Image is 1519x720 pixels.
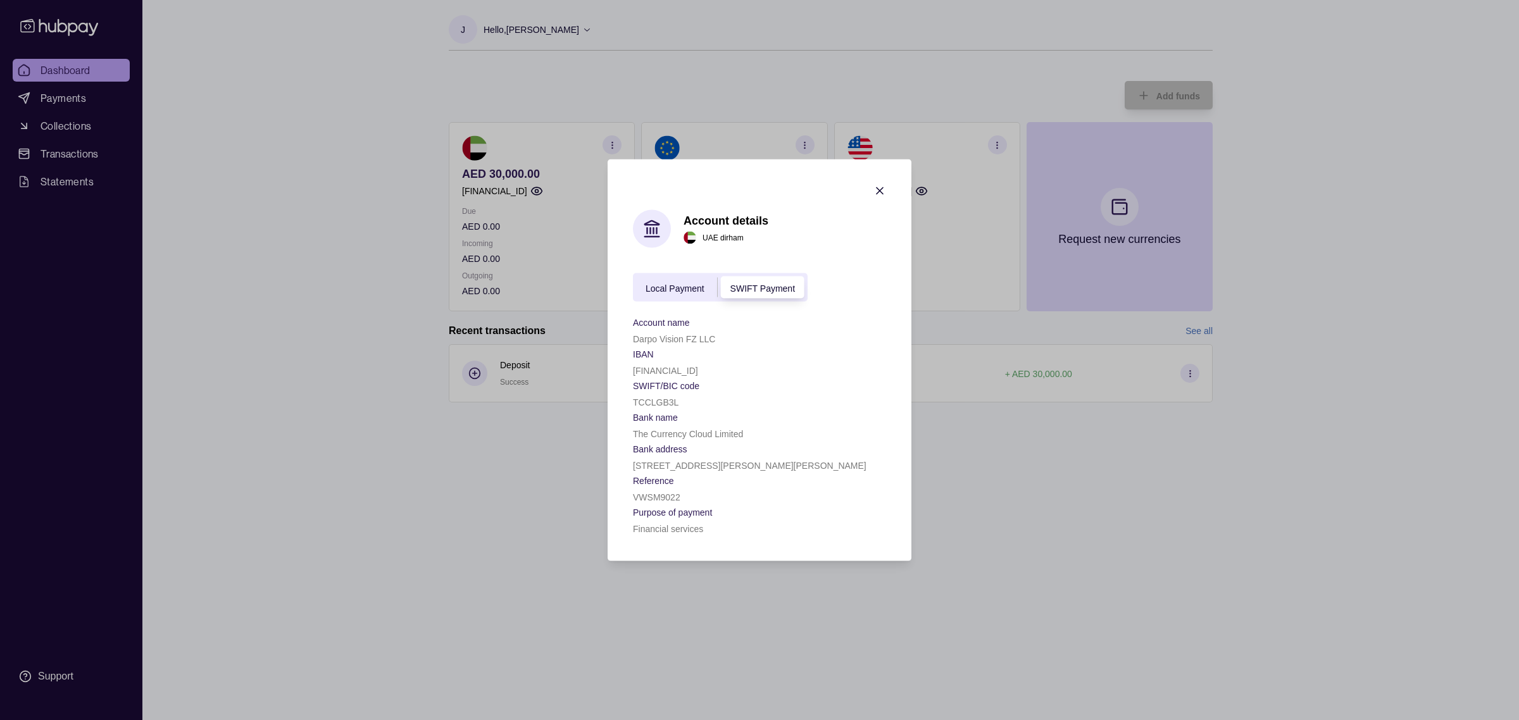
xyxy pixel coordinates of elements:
p: TCCLGB3L [633,397,678,407]
img: ae [684,231,696,244]
p: VWSM9022 [633,492,680,502]
span: SWIFT Payment [730,283,795,293]
p: IBAN [633,349,654,359]
p: [STREET_ADDRESS][PERSON_NAME][PERSON_NAME] [633,461,866,471]
p: SWIFT/BIC code [633,381,699,391]
p: Account name [633,318,690,328]
p: Financial services [633,524,703,534]
p: Darpo Vision FZ LLC [633,334,715,344]
p: UAE dirham [703,230,744,244]
p: [FINANCIAL_ID] [633,366,698,376]
p: Reference [633,476,674,486]
h1: Account details [684,213,768,227]
div: accountIndex [633,273,808,302]
p: Bank address [633,444,687,454]
p: Purpose of payment [633,507,712,518]
p: The Currency Cloud Limited [633,429,743,439]
span: Local Payment [646,283,704,293]
p: Bank name [633,413,678,423]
